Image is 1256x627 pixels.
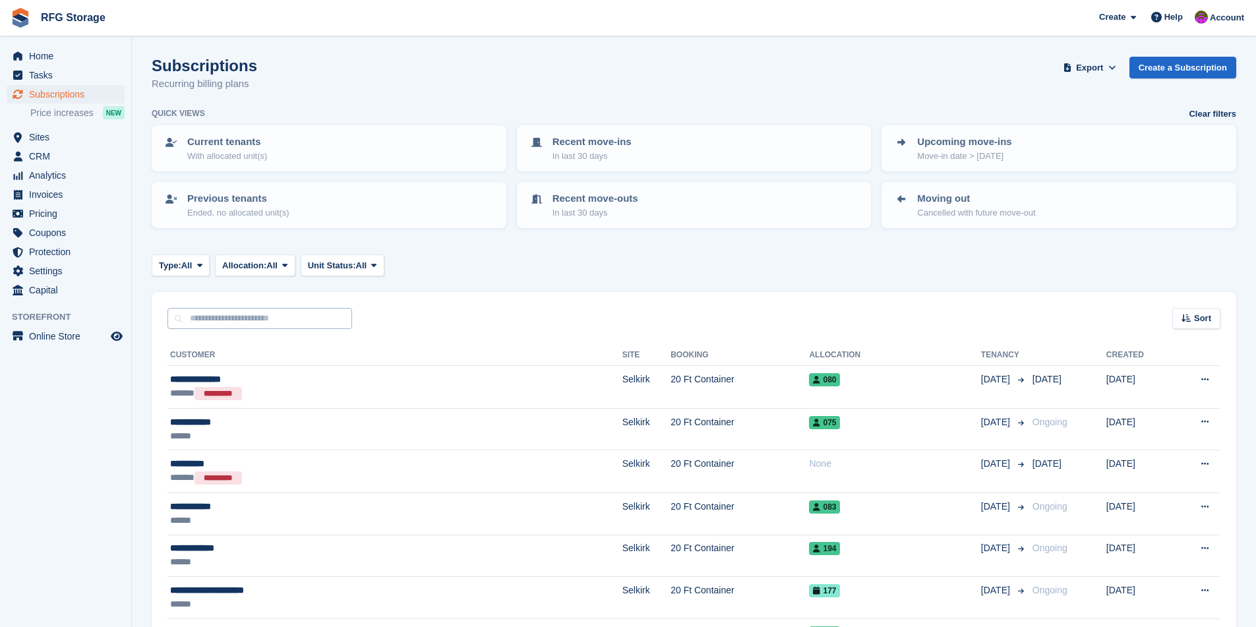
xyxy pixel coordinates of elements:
[7,85,125,104] a: menu
[187,206,289,220] p: Ended, no allocated unit(s)
[308,259,356,272] span: Unit Status:
[809,542,840,555] span: 194
[1032,543,1067,553] span: Ongoing
[981,583,1013,597] span: [DATE]
[7,147,125,165] a: menu
[1106,345,1172,366] th: Created
[883,183,1235,227] a: Moving out Cancelled with future move-out
[152,57,257,75] h1: Subscriptions
[671,535,809,577] td: 20 Ft Container
[187,191,289,206] p: Previous tenants
[1106,408,1172,450] td: [DATE]
[103,106,125,119] div: NEW
[553,150,632,163] p: In last 30 days
[622,493,671,535] td: Selkirk
[187,134,267,150] p: Current tenants
[1032,417,1067,427] span: Ongoing
[29,85,108,104] span: Subscriptions
[518,183,870,227] a: Recent move-outs In last 30 days
[981,373,1013,386] span: [DATE]
[29,243,108,261] span: Protection
[1032,374,1062,384] span: [DATE]
[671,493,809,535] td: 20 Ft Container
[1032,458,1062,469] span: [DATE]
[1164,11,1183,24] span: Help
[29,47,108,65] span: Home
[30,107,94,119] span: Price increases
[1106,535,1172,577] td: [DATE]
[153,127,505,170] a: Current tenants With allocated unit(s)
[671,450,809,493] td: 20 Ft Container
[109,328,125,344] a: Preview store
[30,105,125,120] a: Price increases NEW
[917,191,1035,206] p: Moving out
[981,541,1013,555] span: [DATE]
[12,311,131,324] span: Storefront
[518,127,870,170] a: Recent move-ins In last 30 days
[29,66,108,84] span: Tasks
[29,224,108,242] span: Coupons
[7,166,125,185] a: menu
[7,204,125,223] a: menu
[29,281,108,299] span: Capital
[215,254,295,276] button: Allocation: All
[622,366,671,409] td: Selkirk
[1195,11,1208,24] img: Laura Lawson
[187,150,267,163] p: With allocated unit(s)
[266,259,278,272] span: All
[671,345,809,366] th: Booking
[1099,11,1125,24] span: Create
[1106,493,1172,535] td: [DATE]
[29,327,108,345] span: Online Store
[1106,450,1172,493] td: [DATE]
[1210,11,1244,24] span: Account
[7,327,125,345] a: menu
[1061,57,1119,78] button: Export
[7,128,125,146] a: menu
[301,254,384,276] button: Unit Status: All
[671,366,809,409] td: 20 Ft Container
[153,183,505,227] a: Previous tenants Ended, no allocated unit(s)
[11,8,30,28] img: stora-icon-8386f47178a22dfd0bd8f6a31ec36ba5ce8667c1dd55bd0f319d3a0aa187defe.svg
[29,204,108,223] span: Pricing
[981,345,1027,366] th: Tenancy
[1032,585,1067,595] span: Ongoing
[7,185,125,204] a: menu
[356,259,367,272] span: All
[7,66,125,84] a: menu
[29,128,108,146] span: Sites
[181,259,193,272] span: All
[809,416,840,429] span: 075
[29,262,108,280] span: Settings
[29,166,108,185] span: Analytics
[809,584,840,597] span: 177
[671,577,809,619] td: 20 Ft Container
[7,47,125,65] a: menu
[981,500,1013,514] span: [DATE]
[29,147,108,165] span: CRM
[1032,501,1067,512] span: Ongoing
[809,457,980,471] div: None
[917,206,1035,220] p: Cancelled with future move-out
[29,185,108,204] span: Invoices
[622,450,671,493] td: Selkirk
[7,224,125,242] a: menu
[809,500,840,514] span: 083
[167,345,622,366] th: Customer
[1129,57,1236,78] a: Create a Subscription
[553,191,638,206] p: Recent move-outs
[7,281,125,299] a: menu
[1194,312,1211,325] span: Sort
[622,408,671,450] td: Selkirk
[152,76,257,92] p: Recurring billing plans
[622,535,671,577] td: Selkirk
[671,408,809,450] td: 20 Ft Container
[981,415,1013,429] span: [DATE]
[7,243,125,261] a: menu
[809,345,980,366] th: Allocation
[1189,107,1236,121] a: Clear filters
[622,345,671,366] th: Site
[152,254,210,276] button: Type: All
[1106,366,1172,409] td: [DATE]
[1076,61,1103,75] span: Export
